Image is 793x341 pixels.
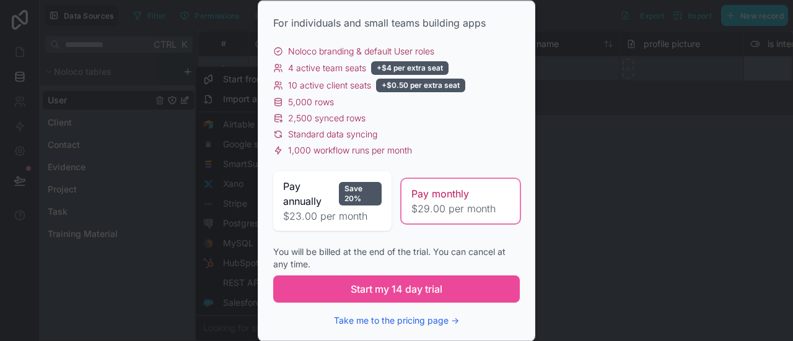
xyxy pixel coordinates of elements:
span: 4 active team seats [288,62,366,74]
span: Standard data syncing [288,128,377,140]
button: Start my 14 day trial [273,275,520,303]
div: +$4 per extra seat [371,61,449,75]
span: 1,000 workflow runs per month [288,144,412,157]
span: $23.00 per month [283,209,382,223]
div: You will be billed at the end of the trial. You can cancel at any time. [273,246,520,270]
button: Take me to the pricing page → [334,314,459,327]
span: Start my 14 day trial [351,282,442,296]
span: 5,000 rows [288,96,334,108]
span: Pay monthly [411,186,469,201]
span: 10 active client seats [288,79,371,92]
span: 2,500 synced rows [288,112,366,124]
span: Noloco branding & default User roles [288,45,434,58]
span: $29.00 per month [411,201,510,216]
div: Save 20% [339,182,382,205]
div: For individuals and small teams building apps [273,15,520,30]
span: Pay annually [283,179,334,209]
div: +$0.50 per extra seat [376,79,465,92]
